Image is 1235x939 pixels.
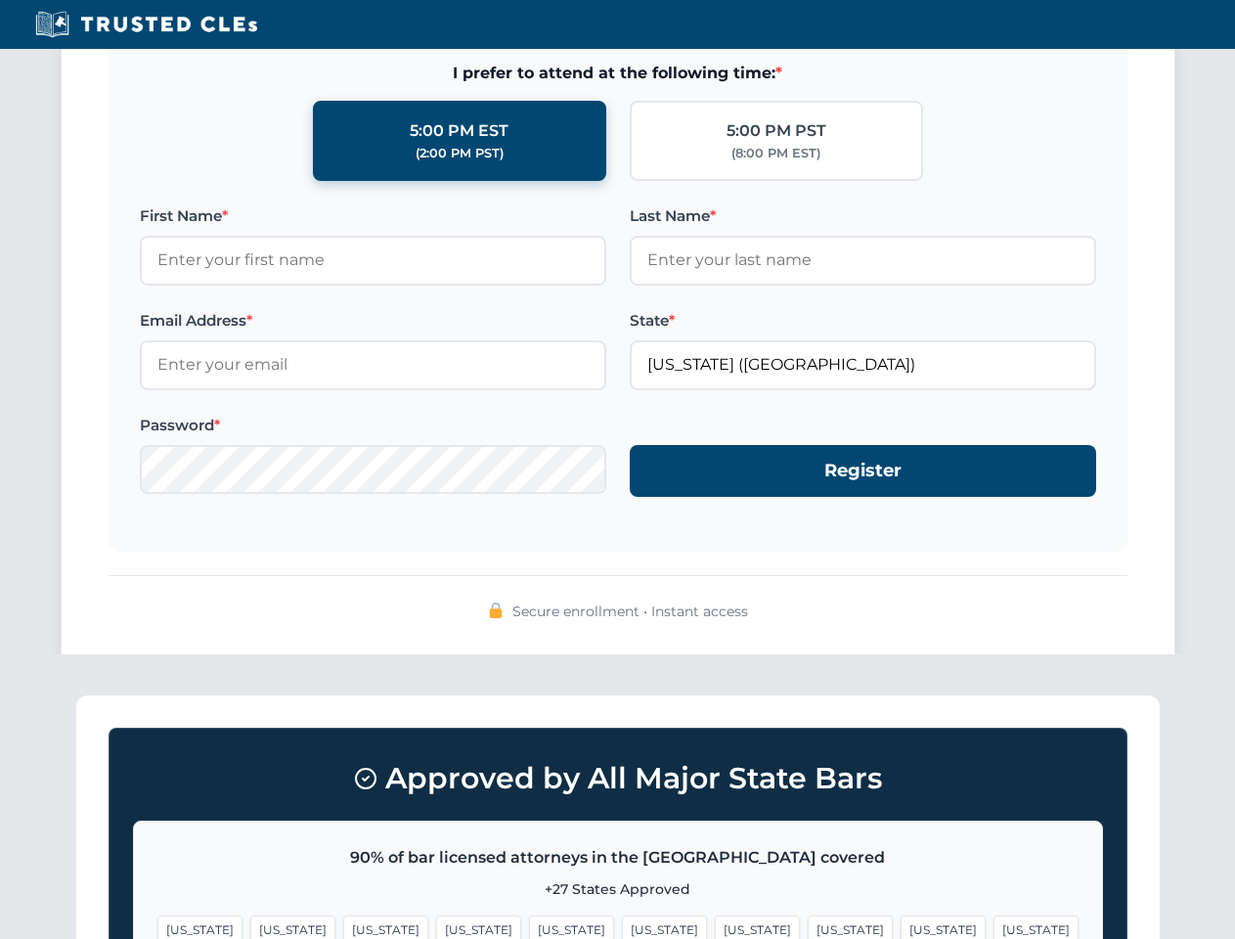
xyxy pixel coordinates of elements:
[140,61,1096,86] span: I prefer to attend at the following time:
[140,236,606,285] input: Enter your first name
[140,204,606,228] label: First Name
[630,340,1096,389] input: Florida (FL)
[630,236,1096,285] input: Enter your last name
[630,204,1096,228] label: Last Name
[140,309,606,333] label: Email Address
[727,118,826,144] div: 5:00 PM PST
[630,445,1096,497] button: Register
[157,845,1079,871] p: 90% of bar licensed attorneys in the [GEOGRAPHIC_DATA] covered
[157,878,1079,900] p: +27 States Approved
[416,144,504,163] div: (2:00 PM PST)
[630,309,1096,333] label: State
[488,603,504,618] img: 🔒
[140,340,606,389] input: Enter your email
[140,414,606,437] label: Password
[410,118,508,144] div: 5:00 PM EST
[731,144,820,163] div: (8:00 PM EST)
[29,10,263,39] img: Trusted CLEs
[512,601,748,622] span: Secure enrollment • Instant access
[133,752,1103,805] h3: Approved by All Major State Bars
